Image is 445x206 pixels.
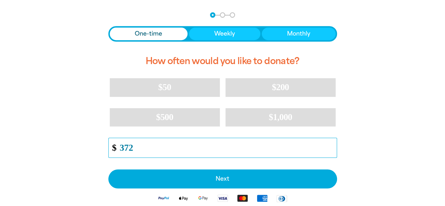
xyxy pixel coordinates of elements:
h2: How often would you like to donate? [108,50,337,73]
div: Donation frequency [108,26,337,42]
span: $1,000 [269,112,292,122]
button: $50 [110,78,220,96]
button: Navigate to step 1 of 3 to enter your donation amount [210,12,215,18]
span: Weekly [214,30,235,38]
span: One-time [135,30,162,38]
span: $500 [156,112,173,122]
span: $ [109,140,116,156]
img: Visa logo [213,194,233,202]
button: $1,000 [225,108,336,126]
button: One-time [110,27,188,40]
button: Pay with Credit Card [108,169,337,188]
span: $50 [158,82,171,92]
span: Next [116,176,329,182]
button: Weekly [189,27,260,40]
img: Diners Club logo [272,194,292,202]
input: Enter custom amount [115,138,336,157]
img: American Express logo [252,194,272,202]
img: Mastercard logo [233,194,252,202]
img: Apple Pay logo [173,194,193,202]
button: Navigate to step 2 of 3 to enter your details [220,12,225,18]
button: Monthly [262,27,336,40]
button: $500 [110,108,220,126]
span: $200 [272,82,289,92]
button: $200 [225,78,336,96]
img: Paypal logo [154,194,173,202]
button: Navigate to step 3 of 3 to enter your payment details [230,12,235,18]
span: Monthly [287,30,310,38]
img: Google Pay logo [193,194,213,202]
